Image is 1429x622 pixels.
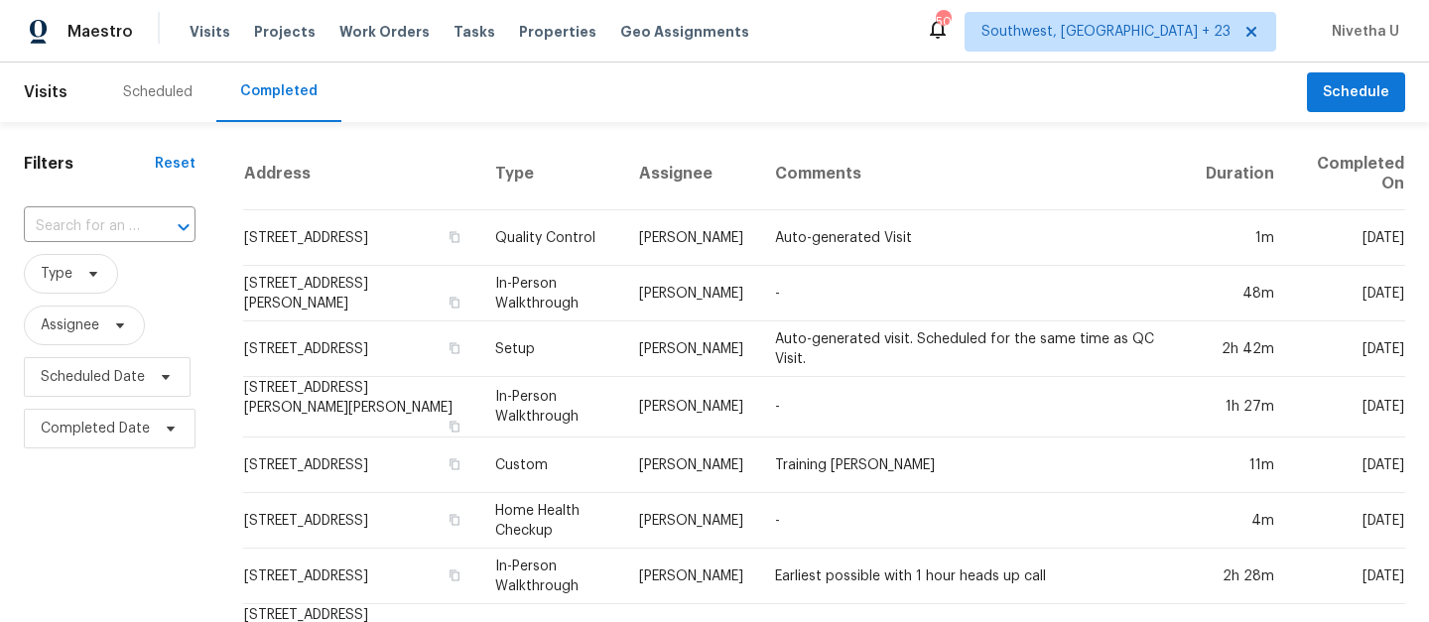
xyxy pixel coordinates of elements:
td: [PERSON_NAME] [623,549,759,604]
td: [DATE] [1290,549,1405,604]
button: Copy Address [446,294,463,311]
span: Visits [24,70,67,114]
td: [PERSON_NAME] [623,437,759,493]
td: Setup [479,321,623,377]
td: [STREET_ADDRESS] [243,210,479,266]
td: [STREET_ADDRESS] [243,549,479,604]
span: Visits [190,22,230,42]
td: - [759,493,1190,549]
td: Training [PERSON_NAME] [759,437,1190,493]
span: Schedule [1323,80,1389,105]
button: Open [170,213,197,241]
th: Address [243,138,479,210]
td: 1h 27m [1190,377,1290,437]
td: 48m [1190,266,1290,321]
td: Home Health Checkup [479,493,623,549]
div: Completed [240,81,318,101]
td: [STREET_ADDRESS] [243,321,479,377]
td: [STREET_ADDRESS] [243,437,479,493]
span: Southwest, [GEOGRAPHIC_DATA] + 23 [981,22,1231,42]
button: Schedule [1307,72,1405,113]
td: - [759,377,1190,437]
td: Custom [479,437,623,493]
span: Maestro [67,22,133,42]
span: Projects [254,22,316,42]
button: Copy Address [446,418,463,435]
th: Completed On [1290,138,1405,210]
td: [PERSON_NAME] [623,321,759,377]
h1: Filters [24,154,155,174]
span: Completed Date [41,419,150,438]
button: Copy Address [446,228,463,246]
td: [PERSON_NAME] [623,210,759,266]
button: Copy Address [446,455,463,473]
span: Assignee [41,315,99,335]
span: Type [41,264,72,284]
span: Properties [519,22,596,42]
td: [STREET_ADDRESS][PERSON_NAME] [243,266,479,321]
th: Assignee [623,138,759,210]
td: 2h 42m [1190,321,1290,377]
td: [PERSON_NAME] [623,377,759,437]
th: Duration [1190,138,1290,210]
td: Auto-generated Visit [759,210,1190,266]
span: Nivetha U [1324,22,1399,42]
td: [DATE] [1290,266,1405,321]
div: Scheduled [123,82,193,102]
input: Search for an address... [24,211,140,242]
th: Type [479,138,623,210]
td: [DATE] [1290,493,1405,549]
td: [DATE] [1290,437,1405,493]
td: Quality Control [479,210,623,266]
span: Scheduled Date [41,367,145,387]
span: Geo Assignments [620,22,749,42]
span: Work Orders [339,22,430,42]
td: In-Person Walkthrough [479,549,623,604]
td: [PERSON_NAME] [623,266,759,321]
td: [DATE] [1290,321,1405,377]
td: 1m [1190,210,1290,266]
td: - [759,266,1190,321]
td: [STREET_ADDRESS] [243,493,479,549]
td: [DATE] [1290,210,1405,266]
button: Copy Address [446,566,463,584]
span: Tasks [454,25,495,39]
td: [DATE] [1290,377,1405,437]
td: In-Person Walkthrough [479,266,623,321]
td: In-Person Walkthrough [479,377,623,437]
button: Copy Address [446,511,463,529]
td: 11m [1190,437,1290,493]
td: [STREET_ADDRESS][PERSON_NAME][PERSON_NAME] [243,377,479,437]
td: [PERSON_NAME] [623,493,759,549]
div: Reset [155,154,195,174]
div: 507 [936,12,950,32]
button: Copy Address [446,339,463,357]
th: Comments [759,138,1190,210]
td: Auto-generated visit. Scheduled for the same time as QC Visit. [759,321,1190,377]
td: 2h 28m [1190,549,1290,604]
td: 4m [1190,493,1290,549]
td: Earliest possible with 1 hour heads up call [759,549,1190,604]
